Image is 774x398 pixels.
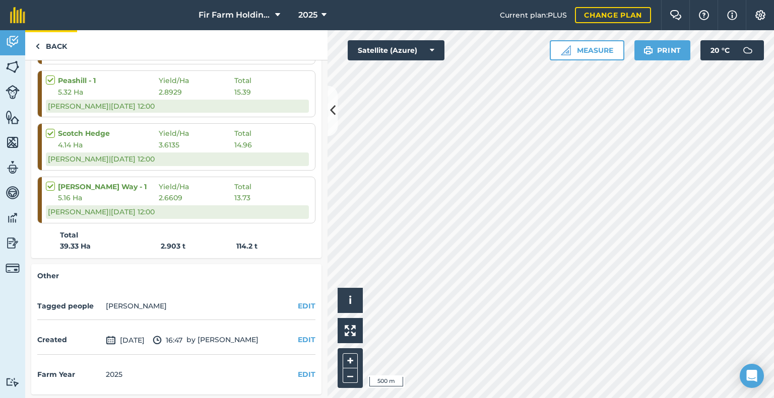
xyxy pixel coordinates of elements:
img: A question mark icon [698,10,710,20]
div: [PERSON_NAME] | [DATE] 12:00 [46,100,309,113]
img: svg+xml;base64,PD94bWwgdmVyc2lvbj0iMS4wIiBlbmNvZGluZz0idXRmLTgiPz4KPCEtLSBHZW5lcmF0b3I6IEFkb2JlIE... [6,235,20,251]
img: svg+xml;base64,PHN2ZyB4bWxucz0iaHR0cDovL3d3dy53My5vcmcvMjAwMC9zdmciIHdpZHRoPSIxNyIgaGVpZ2h0PSIxNy... [727,9,737,21]
img: svg+xml;base64,PD94bWwgdmVyc2lvbj0iMS4wIiBlbmNvZGluZz0idXRmLTgiPz4KPCEtLSBHZW5lcmF0b3I6IEFkb2JlIE... [6,34,20,49]
span: Total [234,128,251,139]
h4: Tagged people [37,300,102,311]
div: by [PERSON_NAME] [37,326,315,355]
img: Two speech bubbles overlapping with the left bubble in the forefront [670,10,682,20]
img: svg+xml;base64,PD94bWwgdmVyc2lvbj0iMS4wIiBlbmNvZGluZz0idXRmLTgiPz4KPCEtLSBHZW5lcmF0b3I6IEFkb2JlIE... [6,85,20,99]
img: svg+xml;base64,PD94bWwgdmVyc2lvbj0iMS4wIiBlbmNvZGluZz0idXRmLTgiPz4KPCEtLSBHZW5lcmF0b3I6IEFkb2JlIE... [6,210,20,225]
span: Current plan : PLUS [500,10,567,21]
img: A cog icon [754,10,766,20]
div: [PERSON_NAME] | [DATE] 12:00 [46,152,309,166]
img: fieldmargin Logo [10,7,25,23]
span: 4.14 Ha [58,139,159,150]
img: svg+xml;base64,PD94bWwgdmVyc2lvbj0iMS4wIiBlbmNvZGluZz0idXRmLTgiPz4KPCEtLSBHZW5lcmF0b3I6IEFkb2JlIE... [106,334,116,346]
strong: Total [60,229,78,241]
span: 16:47 [153,334,182,346]
button: Print [634,40,691,60]
span: Yield / Ha [159,75,234,86]
span: 2.6609 [159,192,234,203]
img: Ruler icon [561,45,571,55]
span: i [349,294,352,306]
span: 14.96 [234,139,252,150]
strong: Scotch Hedge [58,128,159,139]
img: svg+xml;base64,PD94bWwgdmVyc2lvbj0iMS4wIiBlbmNvZGluZz0idXRmLTgiPz4KPCEtLSBHZW5lcmF0b3I6IEFkb2JlIE... [6,160,20,175]
div: [PERSON_NAME] | [DATE] 12:00 [46,205,309,218]
span: 13.73 [234,192,250,203]
span: Total [234,181,251,192]
button: 20 °C [700,40,764,60]
span: [DATE] [106,334,145,346]
button: EDIT [298,369,315,380]
strong: Peashill - 1 [58,75,159,86]
img: svg+xml;base64,PD94bWwgdmVyc2lvbj0iMS4wIiBlbmNvZGluZz0idXRmLTgiPz4KPCEtLSBHZW5lcmF0b3I6IEFkb2JlIE... [153,334,162,346]
span: Yield / Ha [159,128,234,139]
img: svg+xml;base64,PHN2ZyB4bWxucz0iaHR0cDovL3d3dy53My5vcmcvMjAwMC9zdmciIHdpZHRoPSI1NiIgaGVpZ2h0PSI2MC... [6,135,20,150]
div: 2025 [106,369,122,380]
img: svg+xml;base64,PD94bWwgdmVyc2lvbj0iMS4wIiBlbmNvZGluZz0idXRmLTgiPz4KPCEtLSBHZW5lcmF0b3I6IEFkb2JlIE... [738,40,758,60]
h4: Other [37,270,315,281]
strong: 2.903 t [161,241,236,252]
img: svg+xml;base64,PHN2ZyB4bWxucz0iaHR0cDovL3d3dy53My5vcmcvMjAwMC9zdmciIHdpZHRoPSI1NiIgaGVpZ2h0PSI2MC... [6,59,20,74]
img: svg+xml;base64,PHN2ZyB4bWxucz0iaHR0cDovL3d3dy53My5vcmcvMjAwMC9zdmciIHdpZHRoPSI5IiBoZWlnaHQ9IjI0Ii... [35,40,40,52]
span: 2.8929 [159,87,234,98]
h4: Created [37,334,102,345]
img: svg+xml;base64,PHN2ZyB4bWxucz0iaHR0cDovL3d3dy53My5vcmcvMjAwMC9zdmciIHdpZHRoPSIxOSIgaGVpZ2h0PSIyNC... [643,44,653,56]
span: 5.16 Ha [58,192,159,203]
li: [PERSON_NAME] [106,300,167,311]
a: Back [25,30,77,60]
button: Measure [550,40,624,60]
span: Fir Farm Holdings Limited [199,9,271,21]
button: i [338,288,363,313]
span: 2025 [298,9,317,21]
h4: Farm Year [37,369,102,380]
strong: [PERSON_NAME] Way - 1 [58,181,159,192]
button: Satellite (Azure) [348,40,444,60]
a: Change plan [575,7,651,23]
span: Total [234,75,251,86]
img: svg+xml;base64,PHN2ZyB4bWxucz0iaHR0cDovL3d3dy53My5vcmcvMjAwMC9zdmciIHdpZHRoPSI1NiIgaGVpZ2h0PSI2MC... [6,110,20,125]
img: svg+xml;base64,PD94bWwgdmVyc2lvbj0iMS4wIiBlbmNvZGluZz0idXRmLTgiPz4KPCEtLSBHZW5lcmF0b3I6IEFkb2JlIE... [6,185,20,200]
strong: 39.33 Ha [60,241,161,252]
button: + [343,353,358,368]
strong: 114.2 t [236,242,257,251]
span: 5.32 Ha [58,87,159,98]
div: Open Intercom Messenger [740,364,764,388]
span: 3.6135 [159,139,234,150]
button: EDIT [298,334,315,345]
span: 15.39 [234,87,251,98]
button: EDIT [298,300,315,311]
img: svg+xml;base64,PD94bWwgdmVyc2lvbj0iMS4wIiBlbmNvZGluZz0idXRmLTgiPz4KPCEtLSBHZW5lcmF0b3I6IEFkb2JlIE... [6,377,20,387]
span: Yield / Ha [159,181,234,192]
button: – [343,368,358,383]
span: 20 ° C [711,40,730,60]
img: Four arrows, one pointing top left, one top right, one bottom right and the last bottom left [345,325,356,336]
img: svg+xml;base64,PD94bWwgdmVyc2lvbj0iMS4wIiBlbmNvZGluZz0idXRmLTgiPz4KPCEtLSBHZW5lcmF0b3I6IEFkb2JlIE... [6,261,20,275]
